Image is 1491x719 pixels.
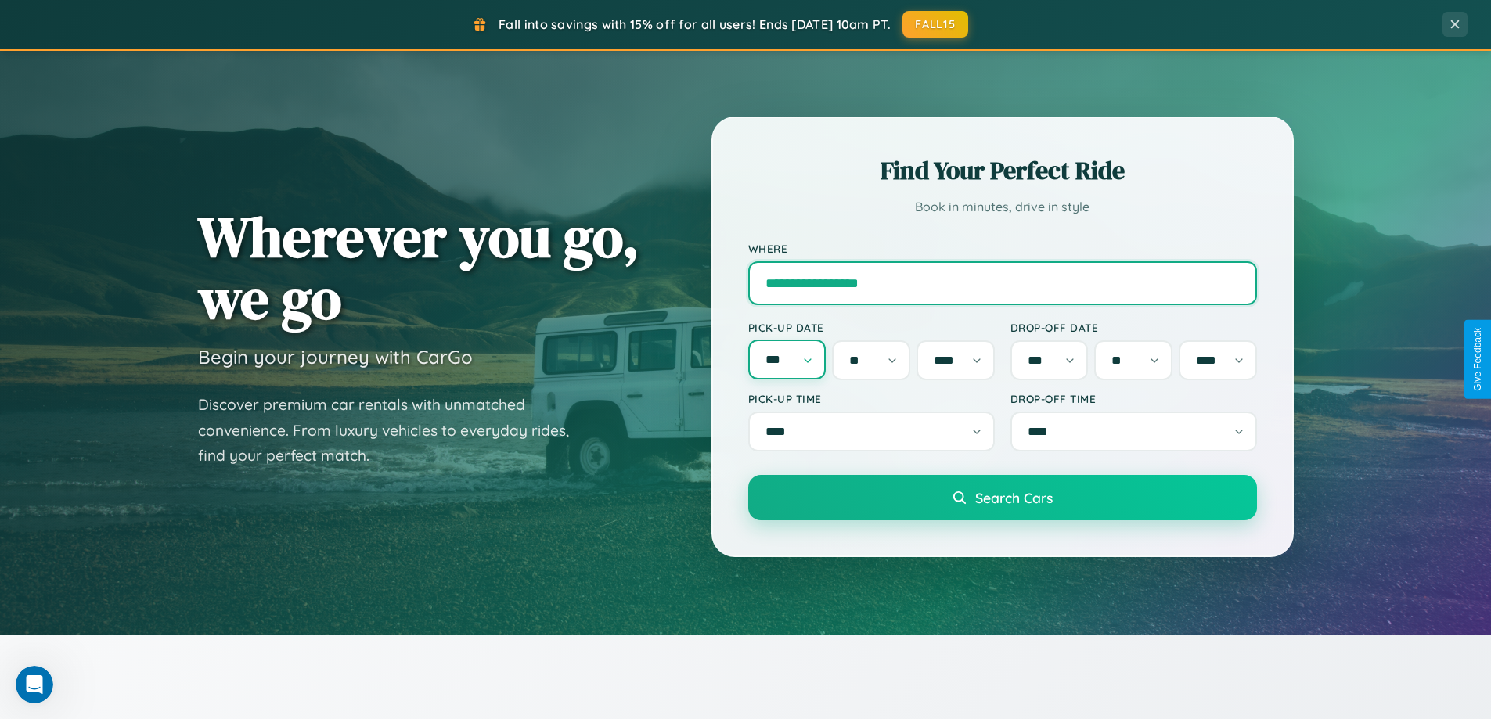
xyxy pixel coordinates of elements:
[748,392,995,405] label: Pick-up Time
[1010,321,1257,334] label: Drop-off Date
[1010,392,1257,405] label: Drop-off Time
[499,16,891,32] span: Fall into savings with 15% off for all users! Ends [DATE] 10am PT.
[198,392,589,469] p: Discover premium car rentals with unmatched convenience. From luxury vehicles to everyday rides, ...
[748,242,1257,255] label: Where
[1472,328,1483,391] div: Give Feedback
[902,11,968,38] button: FALL15
[16,666,53,703] iframe: Intercom live chat
[748,475,1257,520] button: Search Cars
[975,489,1053,506] span: Search Cars
[748,196,1257,218] p: Book in minutes, drive in style
[198,345,473,368] h3: Begin your journey with CarGo
[748,153,1257,188] h2: Find Your Perfect Ride
[748,321,995,334] label: Pick-up Date
[198,206,639,329] h1: Wherever you go, we go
